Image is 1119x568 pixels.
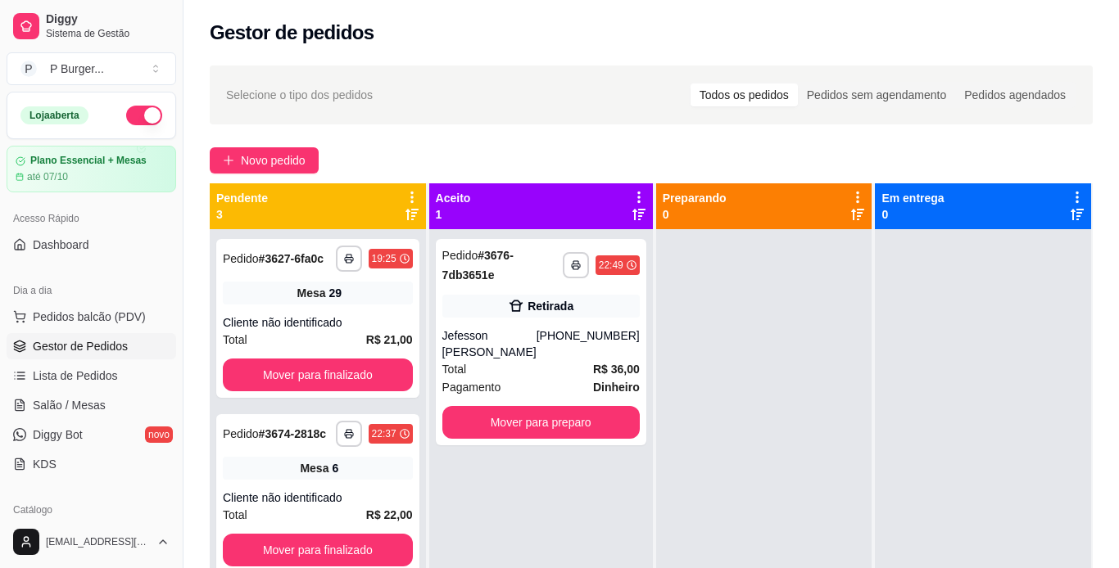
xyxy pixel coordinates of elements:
[7,451,176,477] a: KDS
[691,83,798,106] div: Todos os pedidos
[20,61,37,77] span: P
[881,206,944,223] p: 0
[259,252,324,265] strong: # 3627-6fa0c
[798,83,955,106] div: Pedidos sem agendamento
[442,406,640,439] button: Mover para preparo
[259,427,327,440] strong: # 3674-2818c
[30,155,147,167] article: Plano Essencial + Mesas
[7,7,176,46] a: DiggySistema de Gestão
[33,309,146,325] span: Pedidos balcão (PDV)
[223,155,234,166] span: plus
[372,252,396,265] div: 19:25
[332,460,338,476] div: 6
[442,378,501,396] span: Pagamento
[366,333,413,346] strong: R$ 21,00
[210,20,374,46] h2: Gestor de pedidos
[663,206,727,223] p: 0
[436,190,471,206] p: Aceito
[300,460,328,476] span: Mesa
[7,392,176,418] a: Salão / Mesas
[33,456,57,472] span: KDS
[7,205,176,232] div: Acesso Rápido
[33,426,83,443] span: Diggy Bot
[33,237,89,253] span: Dashboard
[366,508,413,521] strong: R$ 22,00
[46,535,150,548] span: [EMAIL_ADDRESS][DOMAIN_NAME]
[226,86,373,104] span: Selecione o tipo dos pedidos
[329,285,342,301] div: 29
[442,327,537,360] div: Jefesson [PERSON_NAME]
[297,285,326,301] span: Mesa
[7,146,176,192] a: Plano Essencial + Mesasaté 07/10
[50,61,104,77] div: P Burger ...
[223,489,413,506] div: Cliente não identificado
[46,12,170,27] span: Diggy
[216,206,268,223] p: 3
[442,249,514,282] strong: # 3676-7db3651e
[436,206,471,223] p: 1
[223,506,247,524] span: Total
[599,259,623,272] div: 22:49
[537,327,640,360] div: [PHONE_NUMBER]
[223,427,259,440] span: Pedido
[593,381,640,394] strong: Dinheiro
[223,358,413,391] button: Mover para finalizado
[46,27,170,40] span: Sistema de Gestão
[7,333,176,359] a: Gestor de Pedidos
[7,232,176,258] a: Dashboard
[241,151,306,169] span: Novo pedido
[372,427,396,440] div: 22:37
[33,367,118,384] span: Lista de Pedidos
[20,106,88,124] div: Loja aberta
[442,249,478,262] span: Pedido
[7,363,176,389] a: Lista de Pedidos
[33,338,128,354] span: Gestor de Pedidos
[223,534,413,566] button: Mover para finalizado
[33,397,106,413] span: Salão / Mesas
[7,277,176,304] div: Dia a dia
[593,363,640,376] strong: R$ 36,00
[210,147,319,174] button: Novo pedido
[442,360,467,378] span: Total
[7,497,176,523] div: Catálogo
[7,522,176,561] button: [EMAIL_ADDRESS][DOMAIN_NAME]
[663,190,727,206] p: Preparando
[223,314,413,331] div: Cliente não identificado
[223,331,247,349] span: Total
[27,170,68,183] article: até 07/10
[881,190,944,206] p: Em entrega
[7,52,176,85] button: Select a team
[955,83,1075,106] div: Pedidos agendados
[223,252,259,265] span: Pedido
[126,106,162,125] button: Alterar Status
[216,190,268,206] p: Pendente
[528,298,573,314] div: Retirada
[7,421,176,448] a: Diggy Botnovo
[7,304,176,330] button: Pedidos balcão (PDV)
